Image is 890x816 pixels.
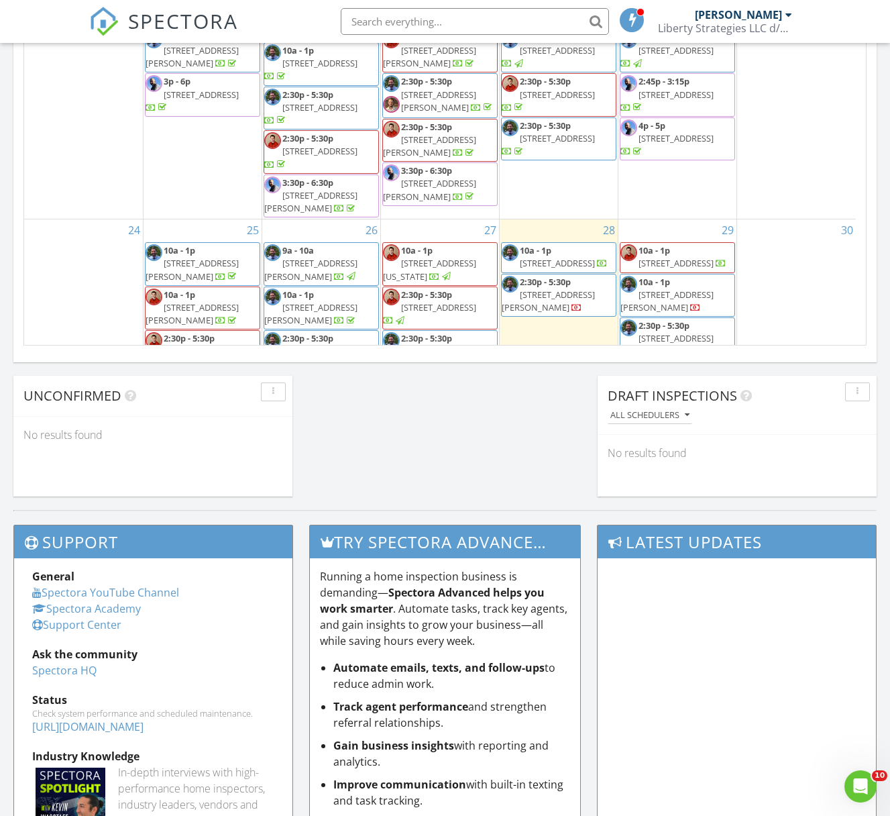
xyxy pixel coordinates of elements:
strong: Spectora Advanced helps you work smarter [320,585,545,616]
a: 10a - 1p [STREET_ADDRESS][PERSON_NAME] [383,32,476,69]
strong: Improve communication [333,777,466,792]
span: 2:30p - 5:30p [638,32,689,44]
span: [STREET_ADDRESS] [520,257,595,269]
input: Search everything... [341,8,609,35]
a: 2:30p - 5:30p [STREET_ADDRESS] [264,130,379,174]
a: 10a - 1p [STREET_ADDRESS] [264,44,357,82]
iframe: Intercom live chat [844,770,877,803]
a: 2:30p - 5:30p [STREET_ADDRESS][PERSON_NAME] [146,32,239,69]
span: [STREET_ADDRESS] [520,89,595,101]
img: img_4560.jpeg [383,164,400,181]
a: Go to August 24, 2025 [125,219,143,241]
span: 10a - 1p [282,44,314,56]
span: 2:30p - 5:30p [282,332,333,344]
li: with built-in texting and task tracking. [333,776,570,809]
li: with reporting and analytics. [333,737,570,770]
a: 2:30p - 5:30p [STREET_ADDRESS][PERSON_NAME] [501,274,616,317]
a: 2:45p - 3:15p [STREET_ADDRESS] [620,73,735,117]
h3: Latest Updates [598,525,876,558]
span: 2:30p - 5:30p [401,289,452,301]
a: 2:30p - 5:30p [STREET_ADDRESS] [382,287,498,330]
a: 10a - 1p [STREET_ADDRESS] [520,244,608,269]
span: SPECTORA [128,7,238,35]
img: 7d096528c4ff48a287c216c20cb0b791.jpeg [264,289,281,305]
a: 2:30p - 5:30p [STREET_ADDRESS][PERSON_NAME] [502,276,595,313]
span: [STREET_ADDRESS][PERSON_NAME] [264,257,357,282]
a: 2:30p - 5:30p [383,332,476,370]
span: [STREET_ADDRESS] [638,44,714,56]
span: [STREET_ADDRESS] [638,89,714,101]
a: 10a - 1p [STREET_ADDRESS] [620,242,735,272]
strong: Automate emails, texts, and follow-ups [333,660,545,675]
a: 2:30p - 5:30p [STREET_ADDRESS] [502,119,595,157]
div: No results found [13,417,292,453]
img: 7d096528c4ff48a287c216c20cb0b791.jpeg [502,244,518,261]
a: 2:30p - 5:30p [STREET_ADDRESS] [264,89,357,126]
span: 10a - 1p [520,32,551,44]
span: [STREET_ADDRESS][PERSON_NAME] [383,134,476,158]
a: 10a - 1p [STREET_ADDRESS][PERSON_NAME] [145,287,260,330]
img: 7541f34cbeeb4d6db34217cd650bf18a.jpeg [146,332,162,349]
span: 10a - 1p [164,244,195,256]
img: facetune_29062025144929.jpeg [383,96,400,113]
td: Go to August 30, 2025 [737,219,856,465]
img: 7541f34cbeeb4d6db34217cd650bf18a.jpeg [383,121,400,138]
span: 10a - 1p [520,244,551,256]
img: 7541f34cbeeb4d6db34217cd650bf18a.jpeg [146,289,162,305]
span: [STREET_ADDRESS] [401,301,476,313]
img: img_4560.jpeg [620,75,637,92]
span: [STREET_ADDRESS][PERSON_NAME] [146,301,239,326]
span: 2:30p - 5:30p [520,119,571,132]
span: 10a - 1p [638,244,670,256]
span: 2:30p - 5:30p [401,121,452,133]
a: [URL][DOMAIN_NAME] [32,719,144,734]
strong: Track agent performance [333,699,468,714]
div: Check system performance and scheduled maintenance. [32,708,274,719]
a: 2:30p - 5:30p [STREET_ADDRESS][PERSON_NAME] [382,119,498,162]
span: 2:30p - 5:30p [520,276,571,288]
a: 2:45p - 3:15p [STREET_ADDRESS] [620,75,714,113]
a: Go to August 25, 2025 [244,219,262,241]
img: 7d096528c4ff48a287c216c20cb0b791.jpeg [146,244,162,261]
span: [STREET_ADDRESS][PERSON_NAME] [620,332,714,357]
a: 2:30p - 5:30p [STREET_ADDRESS] [501,73,616,117]
td: Go to August 29, 2025 [618,219,737,465]
a: 10a - 1p [STREET_ADDRESS] [501,30,616,73]
a: Spectora Academy [32,601,141,616]
span: 2:45p - 3:15p [638,75,689,87]
span: 2:30p - 5:30p [164,332,215,344]
strong: Gain business insights [333,738,454,753]
a: 10a - 1p [STREET_ADDRESS][PERSON_NAME] [145,242,260,286]
span: [STREET_ADDRESS][PERSON_NAME] [264,301,357,326]
img: 7d096528c4ff48a287c216c20cb0b791.jpeg [383,332,400,349]
a: 2:30p - 5:30p [STREET_ADDRESS] [501,117,616,161]
a: 2:30p - 5:30p [145,330,260,374]
a: 10a - 1p [STREET_ADDRESS][PERSON_NAME] [382,30,498,73]
h3: Support [14,525,292,558]
span: [STREET_ADDRESS][PERSON_NAME] [264,189,357,214]
td: Go to August 28, 2025 [500,219,618,465]
a: 2:30p - 5:30p [STREET_ADDRESS] [264,132,357,170]
span: 9a - 10a [282,244,314,256]
li: to reduce admin work. [333,660,570,692]
div: Industry Knowledge [32,748,274,764]
span: [STREET_ADDRESS][PERSON_NAME] [620,289,714,313]
a: 10a - 1p [STREET_ADDRESS][PERSON_NAME] [146,244,239,282]
span: [STREET_ADDRESS] [638,257,714,269]
a: 10a - 1p [STREET_ADDRESS][US_STATE] [383,244,476,282]
a: 10a - 1p [STREET_ADDRESS] [264,42,379,86]
img: 7d096528c4ff48a287c216c20cb0b791.jpeg [620,319,637,336]
a: 10a - 1p [STREET_ADDRESS] [501,242,616,272]
span: 10a - 1p [638,276,670,288]
img: 7541f34cbeeb4d6db34217cd650bf18a.jpeg [620,244,637,261]
a: 3:30p - 6:30p [STREET_ADDRESS][PERSON_NAME] [264,174,379,218]
img: 7541f34cbeeb4d6db34217cd650bf18a.jpeg [264,132,281,149]
a: 10a - 1p [STREET_ADDRESS][PERSON_NAME] [620,276,714,313]
a: Spectora YouTube Channel [32,585,179,600]
div: [PERSON_NAME] [695,8,782,21]
a: 2:30p - 5:30p [STREET_ADDRESS][PERSON_NAME] [382,73,498,117]
span: 2:30p - 5:30p [282,132,333,144]
a: 9a - 10a [STREET_ADDRESS][PERSON_NAME] [264,244,357,282]
div: All schedulers [610,411,689,420]
a: Go to August 29, 2025 [719,219,736,241]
